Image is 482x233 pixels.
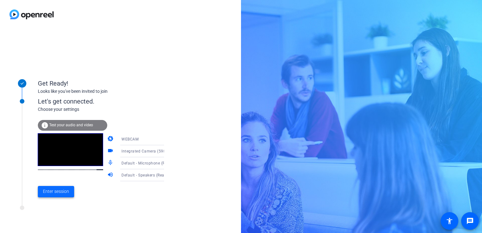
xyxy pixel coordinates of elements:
mat-icon: mic_none [107,159,115,167]
mat-icon: accessibility [446,217,453,225]
div: Choose your settings [38,106,177,113]
mat-icon: message [466,217,474,225]
div: Let's get connected. [38,97,177,106]
button: Enter session [38,186,74,197]
span: Test your audio and video [49,123,93,127]
div: Looks like you've been invited to join [38,88,164,95]
span: Integrated Camera (5986:2160) [121,148,180,153]
div: Get Ready! [38,79,164,88]
mat-icon: videocam [107,147,115,155]
span: Enter session [43,188,69,195]
mat-icon: info [41,122,49,129]
mat-icon: camera [107,135,115,143]
mat-icon: volume_up [107,171,115,179]
span: Default - Microphone (Realtek(R) Audio) [121,160,195,165]
span: WEBCAM [121,137,138,141]
span: Default - Speakers (Realtek(R) Audio) [121,172,190,177]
